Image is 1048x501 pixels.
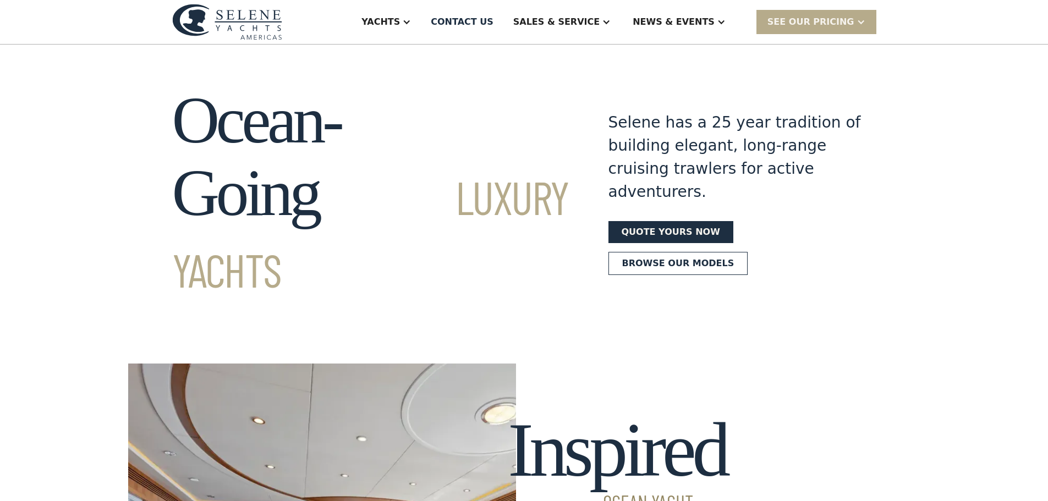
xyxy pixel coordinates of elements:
[608,221,733,243] a: Quote yours now
[172,84,569,302] h1: Ocean-Going
[756,10,876,34] div: SEE Our Pricing
[633,15,715,29] div: News & EVENTS
[513,15,600,29] div: Sales & Service
[608,111,862,203] div: Selene has a 25 year tradition of building elegant, long-range cruising trawlers for active adven...
[172,4,282,40] img: logo
[361,15,400,29] div: Yachts
[767,15,854,29] div: SEE Our Pricing
[431,15,493,29] div: Contact US
[608,252,748,275] a: Browse our models
[172,169,569,297] span: Luxury Yachts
